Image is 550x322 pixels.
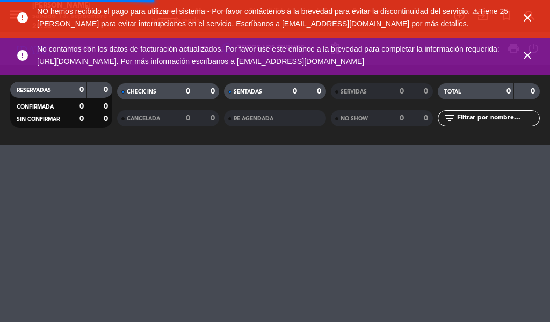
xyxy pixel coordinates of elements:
span: TOTAL [444,89,461,95]
strong: 0 [317,88,323,95]
strong: 0 [211,115,217,122]
span: No contamos con los datos de facturación actualizados. Por favor use este enlance a la brevedad p... [37,45,500,66]
span: CONFIRMADA [17,104,54,110]
strong: 0 [104,115,110,123]
span: CANCELADA [127,116,160,121]
strong: 0 [400,115,404,122]
a: . Por más información escríbanos a [EMAIL_ADDRESS][DOMAIN_NAME] [117,57,364,66]
i: error [16,11,29,24]
i: close [521,49,534,62]
span: CHECK INS [127,89,156,95]
strong: 0 [293,88,297,95]
input: Filtrar por nombre... [456,112,539,124]
span: RESERVADAS [17,88,51,93]
strong: 0 [104,103,110,110]
i: filter_list [443,112,456,125]
span: RE AGENDADA [234,116,273,121]
strong: 0 [79,103,84,110]
strong: 0 [211,88,217,95]
strong: 0 [531,88,537,95]
span: NO hemos recibido el pago para utilizar el sistema - Por favor contáctenos a la brevedad para evi... [37,7,508,28]
span: NO SHOW [341,116,368,121]
strong: 0 [79,115,84,123]
strong: 0 [424,115,430,122]
strong: 0 [400,88,404,95]
i: error [16,49,29,62]
strong: 0 [506,88,511,95]
a: [URL][DOMAIN_NAME] [37,57,117,66]
strong: 0 [186,88,190,95]
strong: 0 [186,115,190,122]
span: SIN CONFIRMAR [17,117,60,122]
strong: 0 [424,88,430,95]
strong: 0 [79,86,84,94]
span: SERVIDAS [341,89,367,95]
span: SENTADAS [234,89,262,95]
i: close [521,11,534,24]
strong: 0 [104,86,110,94]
